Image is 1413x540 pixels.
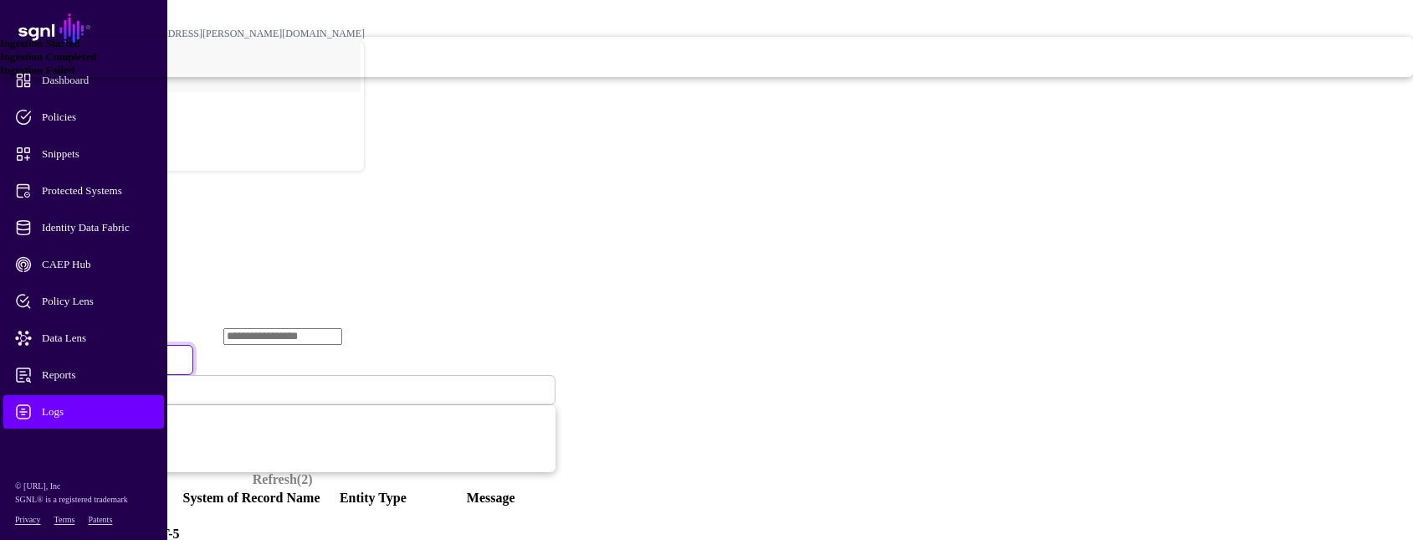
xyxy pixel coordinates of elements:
a: Privacy [15,515,41,524]
a: Reports [3,358,164,392]
th: Entity Type [323,490,424,507]
span: CAEP Hub [15,256,179,273]
th: Message [425,490,556,507]
span: Logs [15,404,179,420]
span: Reports [15,367,179,383]
span: Identity Data Fabric [15,219,179,236]
span: Dashboard [15,72,179,89]
span: Snippets [15,146,179,162]
a: CAEP Hub [3,248,164,281]
a: Identity Data Fabric [3,211,164,244]
a: Admin [3,432,164,465]
p: © [URL], Inc [15,480,152,493]
a: Snippets [3,137,164,171]
a: Data Lens [3,321,164,355]
h2: Logs [7,197,1406,219]
span: Data Lens [15,330,179,347]
a: Logs [3,395,164,429]
span: Policies [15,109,179,126]
a: Patents [88,515,112,524]
a: Refresh (2) [253,472,313,486]
div: [PERSON_NAME][EMAIL_ADDRESS][PERSON_NAME][DOMAIN_NAME] [33,28,365,40]
a: Policies [3,100,164,134]
span: Protected Systems [15,183,179,199]
a: SGNL [10,10,157,47]
p: SGNL® is a registered trademark [15,493,152,507]
a: POC [34,87,364,141]
a: Policy Lens [3,285,164,318]
a: Dashboard [3,64,164,97]
a: Protected Systems [3,174,164,208]
a: Terms [54,515,75,524]
div: Log out [34,146,364,158]
span: Policy Lens [15,293,179,310]
th: System of Record Name [182,490,321,507]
